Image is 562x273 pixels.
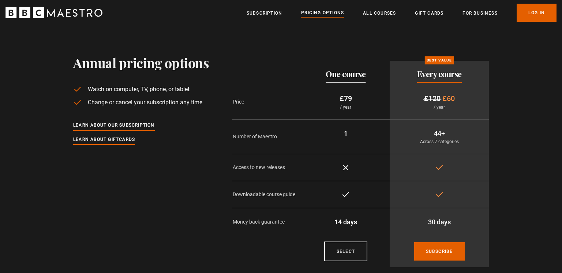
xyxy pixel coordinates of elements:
p: Best value [424,56,454,64]
a: Subscribe [414,242,465,261]
a: Log In [517,4,557,22]
h1: Annual pricing options [73,55,209,70]
a: Learn about giftcards [73,136,135,144]
li: Watch on computer, TV, phone, or tablet [73,85,209,94]
a: For business [462,10,497,17]
h2: Every course [417,70,462,78]
a: Subscription [247,10,282,17]
p: 1 [308,128,384,138]
p: Downloadable course guide [233,191,301,198]
p: 14 days [308,217,384,227]
p: Price [233,98,301,106]
p: 44+ [396,128,483,138]
nav: Primary [247,4,557,22]
a: Gift Cards [415,10,443,17]
p: / year [308,104,384,111]
a: All Courses [363,10,396,17]
p: Money back guarantee [233,218,301,226]
p: / year [396,104,483,111]
svg: BBC Maestro [5,7,102,18]
p: 30 days [396,217,483,227]
p: Access to new releases [233,164,301,171]
p: £79 [308,93,384,104]
li: Change or cancel your subscription any time [73,98,209,107]
span: £60 [442,94,455,103]
a: Pricing Options [301,9,344,17]
span: £120 [424,94,441,103]
h2: One course [326,70,366,78]
a: Learn about our subscription [73,121,155,130]
a: Courses [324,242,367,261]
p: Across 7 categories [396,138,483,145]
p: Number of Maestro [233,133,301,141]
